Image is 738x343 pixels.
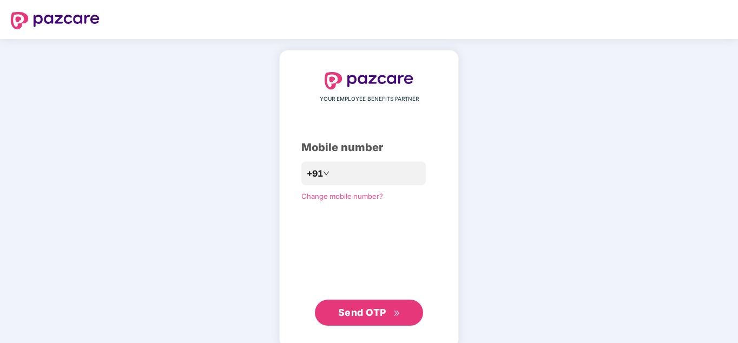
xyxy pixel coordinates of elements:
[301,192,383,200] a: Change mobile number?
[315,300,423,326] button: Send OTPdouble-right
[393,310,400,317] span: double-right
[320,95,419,103] span: YOUR EMPLOYEE BENEFITS PARTNER
[323,170,330,177] span: down
[325,72,413,89] img: logo
[11,12,100,29] img: logo
[307,167,323,180] span: +91
[301,139,437,156] div: Mobile number
[338,307,386,318] span: Send OTP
